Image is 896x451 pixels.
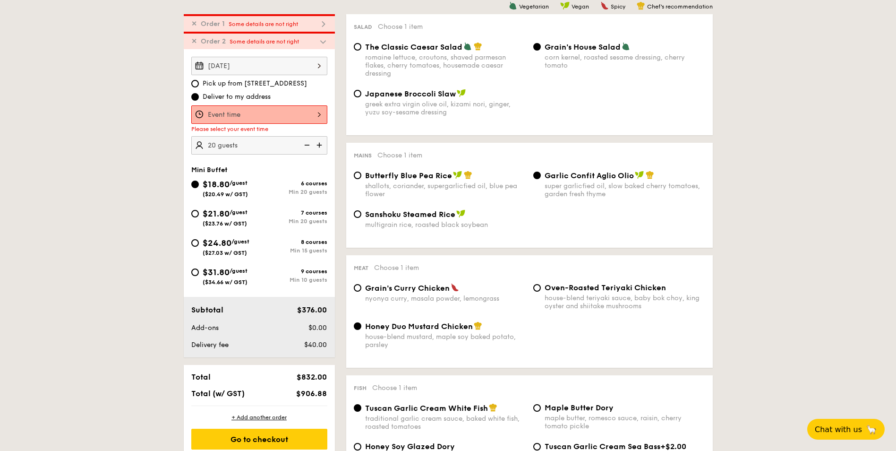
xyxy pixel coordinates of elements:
img: icon-vegan.f8ff3823.svg [456,209,466,218]
span: $21.80 [203,208,230,219]
div: Min 10 guests [259,277,327,283]
span: Pick up from [STREET_ADDRESS] [203,79,307,88]
span: ✕ [191,20,197,28]
img: icon-chef-hat.a58ddaea.svg [646,171,654,179]
span: Total (w/ GST) [191,389,245,398]
span: Choose 1 item [378,23,423,31]
input: $31.80/guest($34.66 w/ GST)9 coursesMin 10 guests [191,269,199,276]
span: Vegetarian [519,3,549,10]
span: Some details are not right [229,21,298,27]
img: icon-dropdown.fa26e9f9.svg [319,20,327,28]
span: Sanshoku Steamed Rice [365,210,455,219]
div: multigrain rice, roasted black soybean [365,221,526,229]
span: Butterfly Blue Pea Rice [365,171,452,180]
div: house-blend mustard, maple soy baked potato, parsley [365,333,526,349]
input: $21.80/guest($23.76 w/ GST)7 coursesMin 20 guests [191,210,199,217]
img: icon-spicy.37a8142b.svg [451,283,459,292]
span: Total [191,373,211,382]
input: Number of guests [191,136,327,155]
div: corn kernel, roasted sesame dressing, cherry tomato [545,53,705,69]
img: icon-dropdown.fa26e9f9.svg [319,37,327,46]
span: /guest [230,268,247,274]
span: Mains [354,152,372,159]
div: house-blend teriyaki sauce, baby bok choy, king oyster and shiitake mushrooms [545,294,705,310]
img: icon-chef-hat.a58ddaea.svg [489,403,497,412]
input: Sanshoku Steamed Ricemultigrain rice, roasted black soybean [354,210,361,218]
div: romaine lettuce, croutons, shaved parmesan flakes, cherry tomatoes, housemade caesar dressing [365,53,526,78]
img: icon-chef-hat.a58ddaea.svg [464,171,472,179]
span: $31.80 [203,267,230,278]
input: Event date [191,57,327,75]
img: icon-vegan.f8ff3823.svg [457,89,466,97]
input: Japanese Broccoli Slawgreek extra virgin olive oil, kizami nori, ginger, yuzu soy-sesame dressing [354,90,361,97]
input: The Classic Caesar Saladromaine lettuce, croutons, shaved parmesan flakes, cherry tomatoes, house... [354,43,361,51]
input: $18.80/guest($20.49 w/ GST)6 coursesMin 20 guests [191,181,199,188]
div: traditional garlic cream sauce, baked white fish, roasted tomatoes [365,415,526,431]
div: Go to checkout [191,429,327,450]
span: Please select your event time [191,126,268,132]
span: Tuscan Garlic Cream Sea Bass [545,442,660,451]
span: 🦙 [866,424,877,435]
div: 6 courses [259,180,327,187]
img: icon-chef-hat.a58ddaea.svg [637,1,645,10]
span: ✕ [191,37,197,45]
span: Chef's recommendation [647,3,713,10]
span: Salad [354,24,372,30]
span: ($27.03 w/ GST) [203,250,247,256]
span: Meat [354,265,368,271]
div: shallots, coriander, supergarlicfied oil, blue pea flower [365,182,526,198]
div: 8 courses [259,239,327,245]
div: nyonya curry, masala powder, lemongrass [365,295,526,303]
div: 9 courses [259,268,327,275]
div: Min 20 guests [259,189,327,195]
input: Butterfly Blue Pea Riceshallots, coriander, supergarlicfied oil, blue pea flower [354,172,361,179]
span: $18.80 [203,179,230,190]
input: Deliver to my address [191,93,199,101]
img: icon-vegan.f8ff3823.svg [635,171,644,179]
span: Tuscan Garlic Cream White Fish [365,404,488,413]
span: Delivery fee [191,341,229,349]
span: $24.80 [203,238,231,248]
span: Garlic Confit Aglio Olio [545,171,634,180]
span: ($20.49 w/ GST) [203,191,248,198]
img: icon-reduce.1d2dbef1.svg [299,136,313,154]
input: Oven-Roasted Teriyaki Chickenhouse-blend teriyaki sauce, baby bok choy, king oyster and shiitake ... [533,284,541,292]
span: /guest [230,209,247,216]
span: Honey Duo Mustard Chicken [365,322,473,331]
span: Fish [354,385,367,391]
span: Honey Soy Glazed Dory [365,442,455,451]
button: Chat with us🦙 [807,419,885,440]
span: Subtotal [191,305,223,314]
div: super garlicfied oil, slow baked cherry tomatoes, garden fresh thyme [545,182,705,198]
span: Choose 1 item [377,151,422,159]
input: Grain's House Saladcorn kernel, roasted sesame dressing, cherry tomato [533,43,541,51]
img: icon-vegetarian.fe4039eb.svg [463,42,472,51]
span: Choose 1 item [372,384,417,392]
input: Garlic Confit Aglio Oliosuper garlicfied oil, slow baked cherry tomatoes, garden fresh thyme [533,172,541,179]
span: Order 1 [197,20,229,28]
img: icon-chef-hat.a58ddaea.svg [474,42,482,51]
img: icon-add.58712e84.svg [313,136,327,154]
span: +$2.00 [660,442,686,451]
span: Add-ons [191,324,219,332]
span: Chat with us [815,425,862,434]
span: Order 2 [197,37,230,45]
input: Maple Butter Dorymaple butter, romesco sauce, raisin, cherry tomato pickle [533,404,541,412]
div: + Add another order [191,414,327,421]
input: Pick up from [STREET_ADDRESS] [191,80,199,87]
input: Event time [191,105,327,124]
span: The Classic Caesar Salad [365,43,462,52]
img: icon-vegetarian.fe4039eb.svg [622,42,630,51]
input: Tuscan Garlic Cream Sea Bass+$2.00traditional garlic cream sauce, baked sea bass, roasted tomato [533,443,541,451]
span: Vegan [572,3,589,10]
span: Mini Buffet [191,166,228,174]
span: Grain's House Salad [545,43,621,52]
div: Min 15 guests [259,247,327,254]
span: Japanese Broccoli Slaw [365,89,456,98]
div: greek extra virgin olive oil, kizami nori, ginger, yuzu soy-sesame dressing [365,100,526,116]
span: $906.88 [296,389,327,398]
input: Honey Soy Glazed Doryhoney soy glazed dory, carrot, zucchini and onion [354,443,361,451]
span: $40.00 [304,341,327,349]
span: $0.00 [308,324,327,332]
img: icon-spicy.37a8142b.svg [600,1,609,10]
